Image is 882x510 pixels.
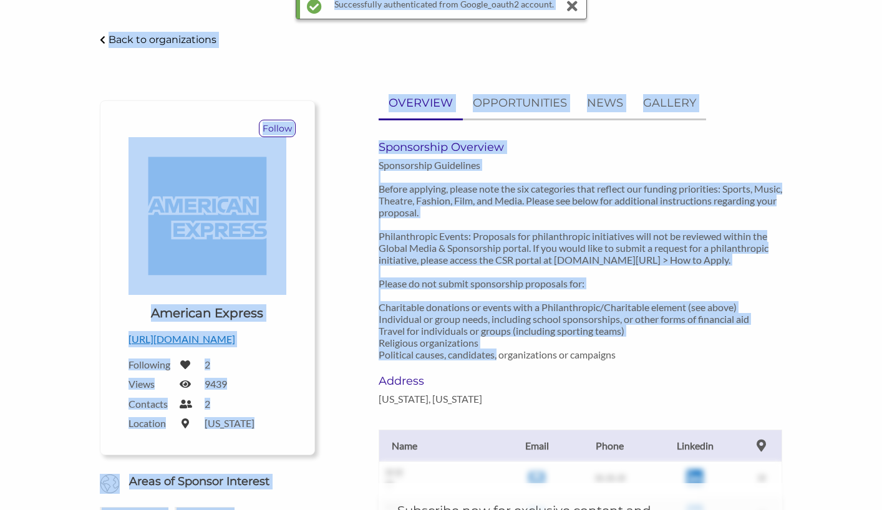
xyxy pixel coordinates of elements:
label: Views [128,378,172,390]
p: OVERVIEW [389,94,453,112]
p: OPPORTUNITIES [473,94,567,112]
h6: Sponsorship Overview [379,140,783,154]
p: Sponsorship Guidelines Before applying, please note the six categories that reflect our funding p... [379,159,783,360]
p: [URL][DOMAIN_NAME] [128,331,286,347]
p: NEWS [587,94,623,112]
img: Globe Icon [100,474,120,494]
label: 2 [205,358,210,370]
th: Name [379,430,503,461]
img: American Express Logo [128,137,286,295]
label: [US_STATE] [205,417,254,429]
label: Contacts [128,398,172,410]
p: Follow [259,120,295,137]
h6: Address [379,374,501,388]
label: Following [128,358,172,370]
h6: Areas of Sponsor Interest [90,474,324,489]
label: 2 [205,398,210,410]
th: Phone [571,430,649,461]
p: [US_STATE], [US_STATE] [379,393,501,405]
p: GALLERY [643,94,696,112]
th: Linkedin [649,430,741,461]
th: Email [503,430,571,461]
h1: American Express [151,304,263,322]
p: Back to organizations [109,34,216,46]
label: 9439 [205,378,227,390]
label: Location [128,417,172,429]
